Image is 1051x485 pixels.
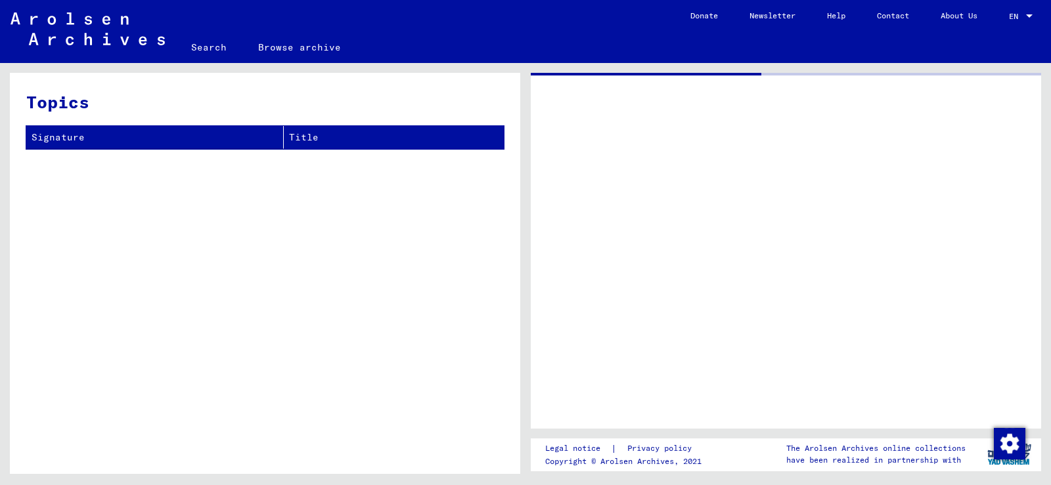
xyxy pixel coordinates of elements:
[617,442,707,455] a: Privacy policy
[175,32,242,63] a: Search
[994,428,1025,459] img: Change consent
[26,89,503,115] h3: Topics
[786,454,966,466] p: have been realized in partnership with
[545,442,707,455] div: |
[284,126,504,149] th: Title
[786,442,966,454] p: The Arolsen Archives online collections
[545,442,611,455] a: Legal notice
[242,32,357,63] a: Browse archive
[993,427,1025,459] div: Change consent
[26,126,284,149] th: Signature
[985,438,1034,471] img: yv_logo.png
[545,455,707,467] p: Copyright © Arolsen Archives, 2021
[11,12,165,45] img: Arolsen_neg.svg
[1009,12,1023,21] span: EN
